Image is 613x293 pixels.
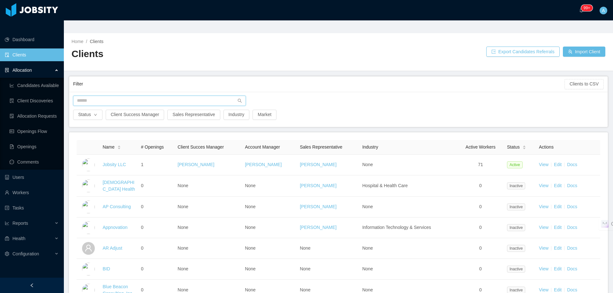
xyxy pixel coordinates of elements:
td: 0 [138,175,175,197]
span: None [178,266,188,271]
button: Sales Representative [167,110,220,120]
a: icon: profileTasks [5,201,59,214]
span: Inactive [507,203,525,210]
a: Docs [567,183,577,188]
a: Docs [567,162,577,167]
a: Edit [554,245,562,251]
span: Active Workers [465,144,496,150]
i: icon: caret-down [117,147,121,149]
span: # Openings [141,144,164,150]
span: Industry [362,144,378,150]
a: View [539,183,549,188]
span: None [300,245,310,251]
a: Home [72,39,83,44]
i: icon: caret-up [117,144,121,146]
span: Account Manager [245,144,280,150]
i: icon: setting [5,252,9,256]
a: [PERSON_NAME] [178,162,214,167]
div: Filter [73,78,564,90]
i: icon: left [30,283,34,288]
td: 0 [138,238,175,259]
span: / [86,39,87,44]
a: Docs [567,287,577,292]
button: Statusicon: down [73,110,102,120]
a: icon: file-textOpenings [10,140,59,153]
a: Docs [567,266,577,271]
img: 6a8e90c0-fa44-11e7-aaa7-9da49113f530_5a5d50e77f870-400w.png [82,179,95,192]
span: None [178,287,188,292]
span: None [245,183,255,188]
a: Docs [567,204,577,209]
span: None [300,287,310,292]
span: Active [507,161,523,168]
a: [PERSON_NAME] [300,183,337,188]
span: None [245,266,255,271]
a: Edit [554,162,562,167]
a: View [539,266,549,271]
a: Docs [567,225,577,230]
span: None [362,266,373,271]
span: None [245,204,255,209]
i: icon: medicine-box [5,236,9,241]
i: icon: line-chart [5,221,9,225]
span: Inactive [507,224,525,231]
img: 6a96eda0-fa44-11e7-9f69-c143066b1c39_5a5d5161a4f93-400w.png [82,221,95,234]
i: icon: search [238,99,242,103]
span: None [245,287,255,292]
a: BID [102,266,110,271]
span: None [362,204,373,209]
a: icon: pie-chartDashboard [5,33,59,46]
span: None [178,183,188,188]
span: None [362,245,373,251]
a: Edit [554,204,562,209]
span: Name [102,144,114,150]
a: icon: idcardOpenings Flow [10,125,59,138]
span: Configuration [12,251,39,256]
i: icon: caret-up [522,144,526,146]
a: Edit [554,287,562,292]
a: View [539,225,549,230]
a: icon: line-chartCandidates Available [10,79,59,92]
a: [PERSON_NAME] [300,204,337,209]
a: Docs [567,245,577,251]
td: 0 [138,197,175,217]
span: Inactive [507,266,525,273]
a: View [539,287,549,292]
i: icon: caret-down [522,147,526,149]
a: Edit [554,225,562,230]
span: Reports [12,221,28,226]
a: Jobsity LLC [102,162,126,167]
span: A [602,7,605,14]
span: Client Succes Manager [178,144,224,150]
span: Sales Representative [300,144,342,150]
button: Market [253,110,276,120]
span: Allocation [12,68,32,73]
i: icon: user [85,244,92,252]
button: Client Success Manager [106,110,164,120]
a: View [539,162,549,167]
span: Inactive [507,182,525,189]
span: None [362,287,373,292]
span: Status [507,144,520,150]
span: None [245,225,255,230]
a: icon: auditClients [5,48,59,61]
span: None [178,245,188,251]
td: 0 [457,197,504,217]
a: Edit [554,183,562,188]
button: Clients to CSV [564,79,604,89]
span: None [245,245,255,251]
img: 6a95fc60-fa44-11e7-a61b-55864beb7c96_5a5d513336692-400w.png [82,201,95,213]
td: 0 [457,175,504,197]
td: 0 [457,238,504,259]
a: Appnovation [102,225,127,230]
div: Sort [117,144,121,149]
td: 0 [457,259,504,280]
span: Health [12,236,25,241]
i: icon: solution [5,68,9,72]
span: None [178,225,188,230]
a: AR Adjust [102,245,122,251]
td: 0 [138,259,175,280]
span: Hospital & Health Care [362,183,408,188]
span: Actions [539,144,554,150]
button: Industry [223,110,250,120]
